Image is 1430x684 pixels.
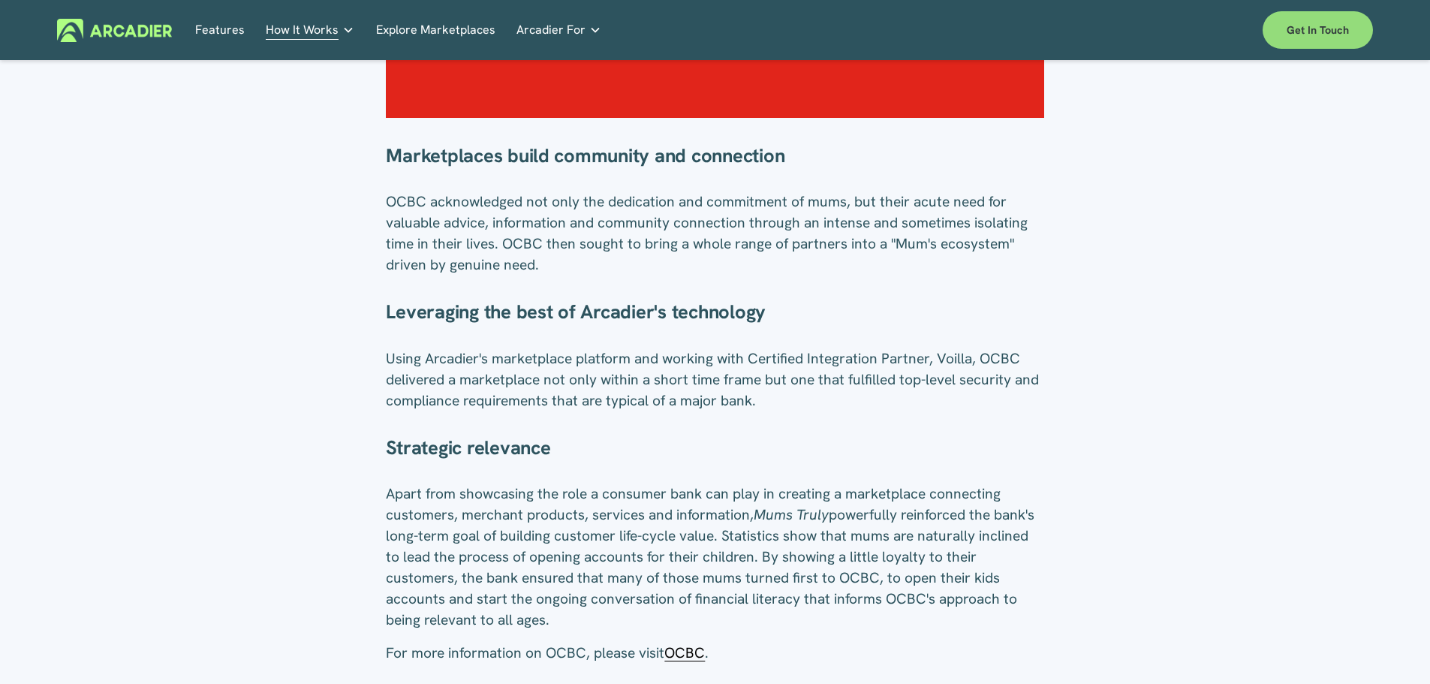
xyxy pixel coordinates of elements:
p: For more information on OCBC, please visit . [386,643,1043,664]
a: Explore Marketplaces [376,19,495,42]
p: Using Arcadier's marketplace platform and working with Certified Integration Partner, Voilla, OCB... [386,348,1043,411]
em: Mums Truly [754,505,829,524]
img: Arcadier [57,19,172,42]
a: OCBC [664,643,705,662]
a: folder dropdown [266,19,354,42]
iframe: Chat Widget [1355,612,1430,684]
span: Arcadier For [516,20,586,41]
p: Apart from showcasing the role a consumer bank can play in creating a marketplace connecting cust... [386,484,1043,631]
span: How It Works [266,20,339,41]
strong: Strategic relevance [386,435,550,460]
a: folder dropdown [516,19,601,42]
strong: Leveraging the best of Arcadier's technology [386,299,766,324]
strong: Marketplaces build community and connection [386,143,784,168]
a: Features [195,19,245,42]
a: Get in touch [1263,11,1373,49]
p: OCBC acknowledged not only the dedication and commitment of mums, but their acute need for valuab... [386,191,1043,276]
